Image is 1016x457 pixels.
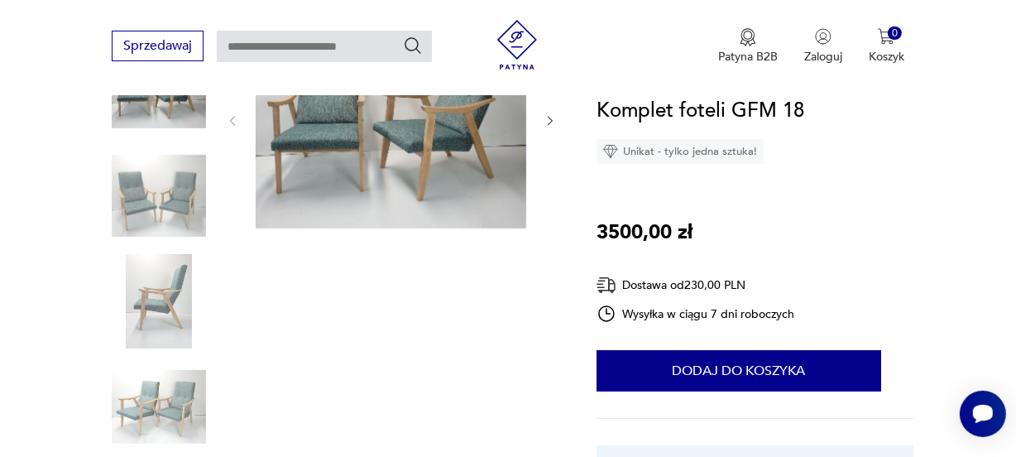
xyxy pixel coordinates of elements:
p: 3500,00 zł [597,217,693,248]
p: Patyna B2B [718,49,778,65]
button: Sprzedawaj [112,31,204,61]
div: Dostawa od 230,00 PLN [597,275,795,296]
img: Ikona dostawy [597,275,616,296]
div: 0 [888,26,902,41]
button: 0Koszyk [869,28,904,65]
button: Dodaj do koszyka [597,350,881,392]
div: Wysyłka w ciągu 7 dni roboczych [597,304,795,324]
button: Zaloguj [804,28,842,65]
a: Ikona medaluPatyna B2B [718,28,778,65]
img: Zdjęcie produktu Komplet foteli GFM 18 [112,254,206,349]
img: Ikona medalu [740,28,756,46]
a: Sprzedawaj [112,41,204,53]
img: Ikona diamentu [603,144,618,159]
img: Zdjęcie produktu Komplet foteli GFM 18 [112,360,206,455]
img: Ikona koszyka [878,28,894,45]
button: Szukaj [403,36,423,55]
p: Zaloguj [804,49,842,65]
button: Patyna B2B [718,28,778,65]
iframe: Smartsupp widget button [960,391,1006,437]
p: Koszyk [869,49,904,65]
img: Patyna - sklep z meblami i dekoracjami vintage [492,20,542,70]
img: Zdjęcie produktu Komplet foteli GFM 18 [112,149,206,243]
img: Ikonka użytkownika [815,28,831,45]
div: Unikat - tylko jedna sztuka! [597,139,764,164]
h1: Komplet foteli GFM 18 [597,95,804,127]
img: Zdjęcie produktu Komplet foteli GFM 18 [256,10,526,228]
